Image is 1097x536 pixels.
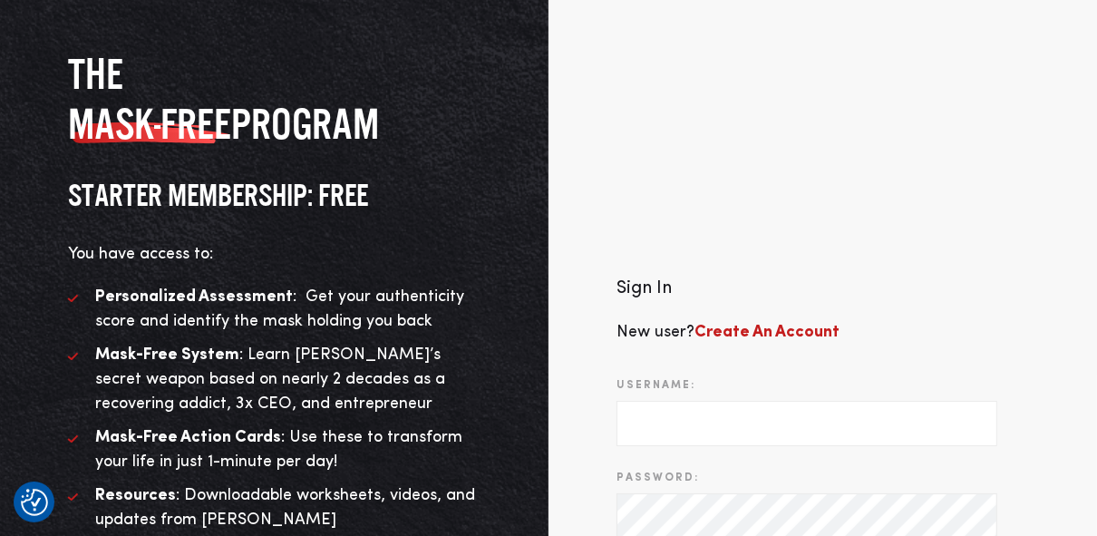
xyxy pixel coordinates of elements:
[95,346,239,363] strong: Mask-Free System
[21,489,48,516] img: Revisit consent button
[68,242,481,267] p: You have access to:
[68,49,481,149] h2: The program
[95,346,445,412] span: : Learn [PERSON_NAME]’s secret weapon based on nearly 2 decades as a recovering addict, 3x CEO, a...
[68,176,481,215] h3: STARTER MEMBERSHIP: FREE
[68,99,231,149] span: MASK-FREE
[616,377,695,394] label: Username:
[616,470,699,486] label: Password:
[95,429,462,470] span: : Use these to transform your life in just 1-minute per day!
[95,487,475,528] span: : Downloadable worksheets, videos, and updates from [PERSON_NAME]
[95,487,176,503] strong: Resources
[21,489,48,516] button: Consent Preferences
[616,279,672,297] span: Sign In
[95,288,293,305] strong: Personalized Assessment
[95,288,464,329] span: : Get your authenticity score and identify the mask holding you back
[95,429,281,445] strong: Mask-Free Action Cards
[616,324,840,340] span: New user?
[694,324,840,340] a: Create An Account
